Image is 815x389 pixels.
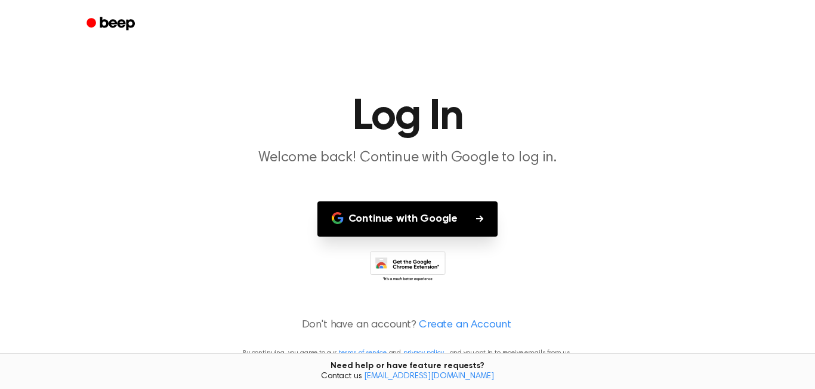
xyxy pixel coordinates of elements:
a: Beep [78,13,146,36]
a: [EMAIL_ADDRESS][DOMAIN_NAME] [364,372,494,381]
a: privacy policy [403,350,444,357]
h1: Log In [102,96,713,139]
a: terms of service [339,350,386,357]
p: Welcome back! Continue with Google to log in. [178,148,637,168]
p: Don't have an account? [14,317,801,333]
span: Contact us [7,372,808,382]
a: Create an Account [419,317,511,333]
p: By continuing, you agree to our and , and you opt in to receive emails from us. [14,348,801,359]
button: Continue with Google [317,201,498,237]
